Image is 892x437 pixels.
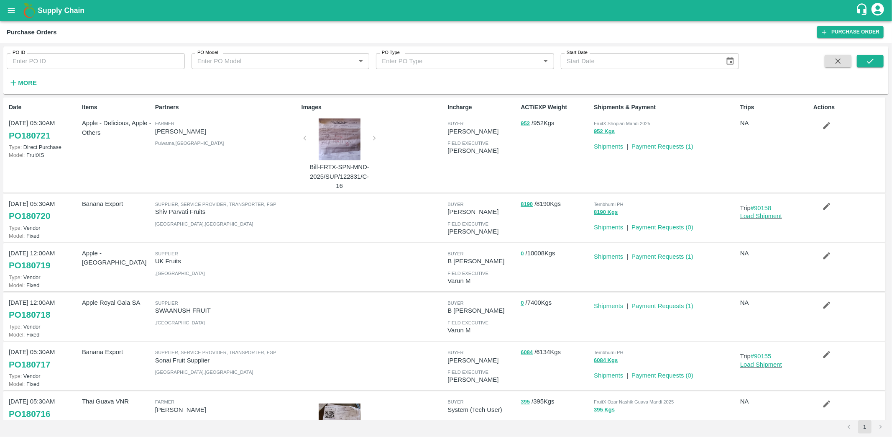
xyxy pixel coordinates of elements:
a: Load Shipment [740,361,782,368]
span: Tembhurni PH [594,202,624,207]
p: [DATE] 05:30AM [9,118,79,128]
p: Partners [155,103,298,112]
button: 6084 Kgs [594,356,618,365]
a: Shipments [594,303,623,309]
button: 395 [521,397,530,407]
div: Purchase Orders [7,27,57,38]
p: [DATE] 05:30AM [9,397,79,406]
p: NA [740,249,810,258]
div: | [623,249,628,261]
p: FruitXS [9,151,79,159]
a: PO180719 [9,258,50,273]
button: 6084 [521,348,533,357]
span: Type: [9,274,22,280]
a: Payment Requests (0) [631,224,693,231]
a: Payment Requests (0) [631,372,693,379]
label: PO Model [197,49,218,56]
button: Open [540,56,551,67]
p: [DATE] 12:00AM [9,249,79,258]
span: Pulwama , [GEOGRAPHIC_DATA] [155,141,224,146]
span: buyer [447,399,463,404]
span: Supplier [155,251,178,256]
button: More [7,76,39,90]
p: NA [740,118,810,128]
p: Banana Export [82,199,152,208]
a: PO180720 [9,208,50,224]
p: / 7400 Kgs [521,298,590,308]
p: [PERSON_NAME] [447,375,517,384]
p: / 8190 Kgs [521,199,590,209]
label: PO ID [13,49,25,56]
p: / 395 Kgs [521,397,590,406]
p: SWAANUSH FRUIT [155,306,298,315]
span: Type: [9,225,22,231]
p: [PERSON_NAME] [155,405,298,414]
span: , [GEOGRAPHIC_DATA] [155,320,205,325]
span: Supplier [155,301,178,306]
p: [DATE] 12:00AM [9,298,79,307]
span: field executive [447,221,488,226]
p: [PERSON_NAME] [447,356,517,365]
p: [PERSON_NAME] [155,127,298,136]
p: B [PERSON_NAME] [447,306,517,315]
button: open drawer [2,1,21,20]
span: field executive [447,370,488,375]
p: Vendor [9,323,79,331]
p: Banana Export [82,347,152,357]
button: 0 [521,249,524,259]
a: Load Shipment [740,213,782,219]
a: Shipments [594,253,623,260]
p: [PERSON_NAME] [447,127,517,136]
p: Apple - Delicious, Apple - Others [82,118,152,137]
input: Enter PO ID [7,53,185,69]
p: Incharge [447,103,517,112]
img: logo [21,2,38,19]
p: [DATE] 05:30AM [9,347,79,357]
p: Trip [740,352,810,361]
span: Farmer [155,399,174,404]
div: customer-support [856,3,870,18]
span: FruitX Shopian Mandi 2025 [594,121,650,126]
nav: pagination navigation [841,420,889,434]
a: Shipments [594,372,623,379]
p: Actions [813,103,883,112]
span: FruitX Ozar Nashik Guava Mandi 2025 [594,399,674,404]
p: Fixed [9,331,79,339]
p: Varun M [447,276,517,285]
p: B [PERSON_NAME] [447,257,517,266]
p: Date [9,103,79,112]
span: field executive [447,141,488,146]
div: | [623,219,628,232]
p: Trips [740,103,810,112]
div: | [623,368,628,380]
a: Shipments [594,143,623,150]
button: 8190 [521,200,533,209]
span: Model: [9,152,25,158]
button: 0 [521,298,524,308]
span: Model: [9,332,25,338]
a: PO180718 [9,307,50,322]
span: Type: [9,324,22,330]
span: field executive [447,320,488,325]
p: Apple -[GEOGRAPHIC_DATA] [82,249,152,267]
p: Images [302,103,445,112]
p: Sonai Fruit Supplier [155,356,298,365]
button: 8190 Kgs [594,208,618,217]
span: field executive [447,419,488,424]
span: Type: [9,373,22,379]
span: buyer [447,301,463,306]
p: Fixed [9,281,79,289]
p: [PERSON_NAME] [447,207,517,216]
p: Bill-FRTX-SPN-MND-2025/SUP/122831/C-16 [308,162,371,190]
div: | [623,417,628,429]
p: Vendor [9,224,79,232]
span: buyer [447,251,463,256]
div: account of current user [870,2,885,19]
a: Shipments [594,224,623,231]
p: Vendor [9,273,79,281]
span: [GEOGRAPHIC_DATA] , [GEOGRAPHIC_DATA] [155,370,253,375]
a: Payment Requests (1) [631,143,693,150]
p: [PERSON_NAME] [447,227,517,236]
a: #90158 [751,205,772,211]
a: PO180717 [9,357,50,372]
